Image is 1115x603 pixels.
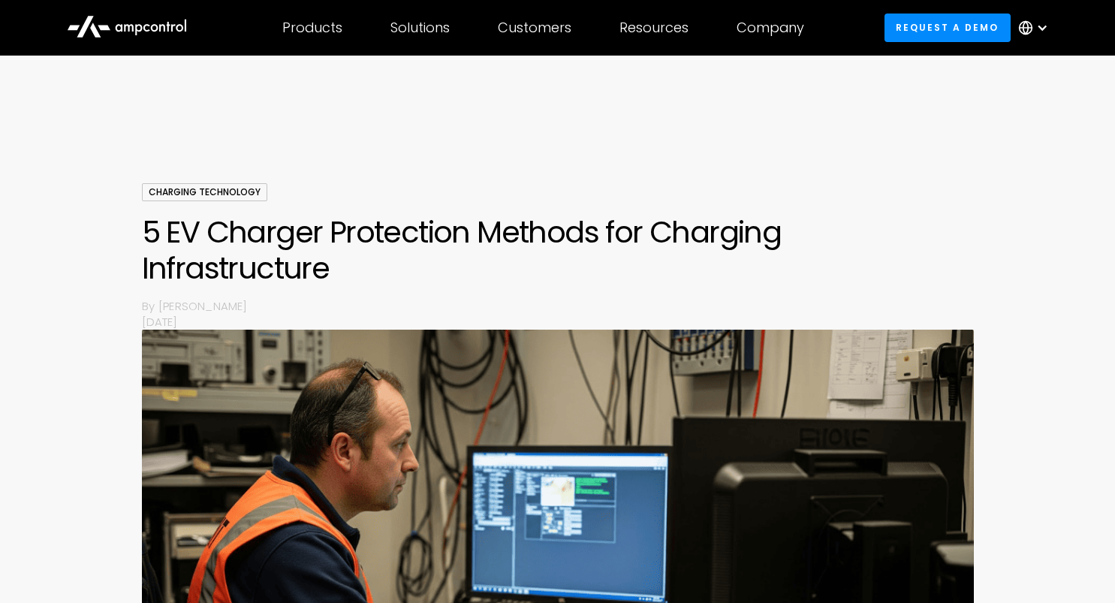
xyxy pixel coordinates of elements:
div: Charging Technology [142,183,267,201]
div: Solutions [390,20,450,36]
div: Resources [619,20,689,36]
p: [DATE] [142,314,974,330]
div: Customers [498,20,571,36]
div: Company [737,20,804,36]
div: Products [282,20,342,36]
h1: 5 EV Charger Protection Methods for Charging Infrastructure [142,214,974,286]
p: By [142,298,158,314]
p: [PERSON_NAME] [158,298,974,314]
a: Request a demo [884,14,1011,41]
